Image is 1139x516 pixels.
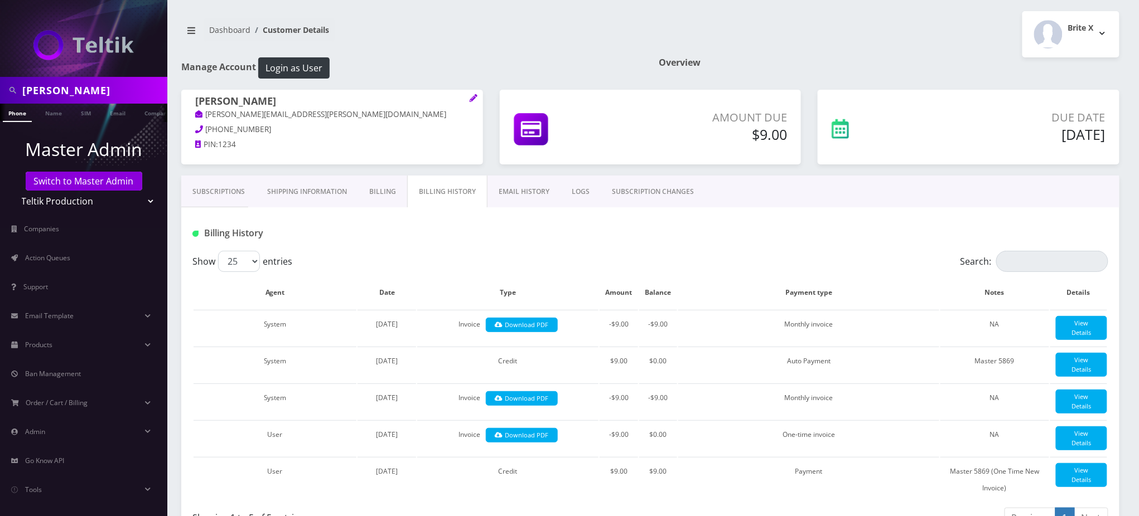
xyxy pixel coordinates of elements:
a: Download PDF [486,318,558,333]
a: View Details [1056,390,1107,413]
span: Tools [25,485,42,494]
a: Download PDF [486,391,558,406]
h5: $9.00 [635,126,788,143]
td: $9.00 [639,457,677,502]
span: 1234 [218,139,236,149]
a: View Details [1056,426,1107,450]
td: Payment [678,457,939,502]
td: One-time invoice [678,420,939,456]
td: NA [940,310,1049,345]
th: Details [1050,276,1107,309]
p: Due Date [929,109,1106,126]
a: Email [104,104,131,121]
a: [PERSON_NAME][EMAIL_ADDRESS][PERSON_NAME][DOMAIN_NAME] [195,109,447,120]
span: [DATE] [376,430,398,439]
td: Invoice [417,420,599,456]
span: [DATE] [376,356,398,366]
td: Invoice [417,383,599,419]
a: SUBSCRIPTION CHANGES [601,176,705,208]
a: LOGS [561,176,601,208]
span: Go Know API [25,456,64,465]
th: Amount [600,276,638,309]
td: Master 5869 (One Time New Invoice) [940,457,1049,502]
td: Monthly invoice [678,310,939,345]
a: Shipping Information [256,176,358,208]
td: User [194,457,356,502]
input: Search in Company [22,80,165,101]
th: Date [358,276,416,309]
a: View Details [1056,316,1107,340]
td: Monthly invoice [678,383,939,419]
button: Login as User [258,57,330,79]
td: User [194,420,356,456]
td: -$9.00 [600,420,638,456]
a: View Details [1056,463,1107,487]
span: Companies [25,224,60,233]
a: Login as User [256,61,330,73]
a: Switch to Master Admin [26,172,142,191]
th: Payment type [678,276,939,309]
td: NA [940,383,1049,419]
span: [PHONE_NUMBER] [206,124,272,134]
th: Type [417,276,599,309]
img: Teltik Production [33,30,134,60]
td: $9.00 [600,457,638,502]
a: Subscriptions [181,176,256,208]
li: Customer Details [250,24,329,36]
select: Showentries [218,251,260,272]
span: Email Template [25,311,74,320]
a: View Details [1056,353,1107,377]
input: Search: [996,251,1108,272]
span: [DATE] [376,466,398,476]
a: EMAIL HISTORY [488,176,561,208]
h2: Brite X [1068,23,1094,33]
button: Brite X [1022,11,1119,57]
td: Master 5869 [940,347,1049,382]
label: Search: [961,251,1108,272]
span: Products [25,340,52,349]
a: PIN: [195,139,218,150]
span: Action Queues [25,253,70,262]
nav: breadcrumb [181,18,642,50]
td: System [194,347,356,382]
td: $0.00 [639,420,677,456]
td: -$9.00 [639,310,677,345]
h1: Billing History [192,228,486,238]
span: Ban Management [25,369,81,378]
span: Admin [25,427,45,436]
label: Show entries [192,251,292,272]
th: Agent [194,276,356,309]
td: Invoice [417,310,599,345]
a: Download PDF [486,428,558,443]
a: Name [40,104,67,121]
td: $0.00 [639,347,677,382]
h1: [PERSON_NAME] [195,95,469,109]
span: Order / Cart / Billing [26,398,88,407]
a: Company [139,104,176,121]
h1: Manage Account [181,57,642,79]
p: Amount Due [635,109,788,126]
a: SIM [75,104,96,121]
td: -$9.00 [600,383,638,419]
td: Credit [417,347,599,382]
th: Balance [639,276,677,309]
td: -$9.00 [600,310,638,345]
td: -$9.00 [639,383,677,419]
td: $9.00 [600,347,638,382]
th: Notes [940,276,1049,309]
a: Billing [358,176,407,208]
a: Billing History [407,176,488,208]
td: System [194,383,356,419]
span: Support [23,282,48,291]
a: Phone [3,104,32,122]
a: Dashboard [209,25,250,35]
h1: Overview [659,57,1119,68]
td: NA [940,420,1049,456]
span: [DATE] [376,319,398,329]
h5: [DATE] [929,126,1106,143]
td: Auto Payment [678,347,939,382]
span: [DATE] [376,393,398,402]
td: System [194,310,356,345]
td: Credit [417,457,599,502]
